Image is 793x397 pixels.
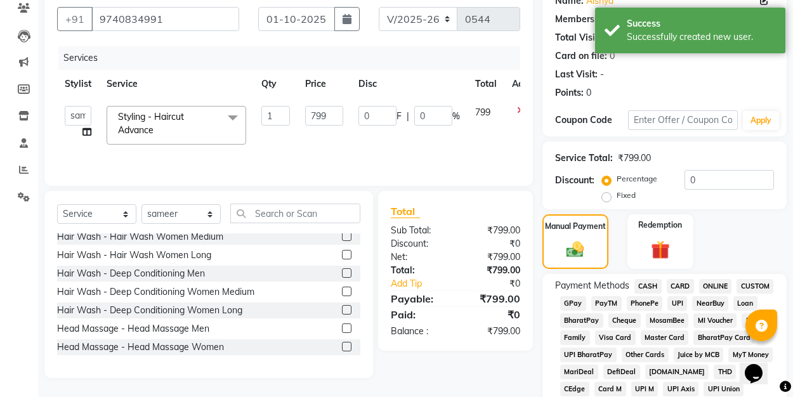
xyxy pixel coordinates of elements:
[693,330,754,345] span: BharatPay Card
[667,279,694,294] span: CARD
[381,291,455,306] div: Payable:
[468,70,504,98] th: Total
[57,341,224,354] div: Head Massage - Head Massage Women
[595,330,636,345] span: Visa Card
[57,322,209,335] div: Head Massage - Head Massage Men
[298,70,351,98] th: Price
[610,49,615,63] div: 0
[455,251,530,264] div: ₹799.00
[57,7,93,31] button: +91
[622,348,669,362] span: Other Cards
[594,382,626,396] span: Card M
[57,304,242,317] div: Hair Wash - Deep Conditioning Women Long
[608,313,641,328] span: Cheque
[455,224,530,237] div: ₹799.00
[455,264,530,277] div: ₹799.00
[560,382,589,396] span: CEdge
[714,365,736,379] span: THD
[381,237,455,251] div: Discount:
[555,114,628,127] div: Coupon Code
[91,7,239,31] input: Search by Name/Mobile/Email/Code
[646,313,689,328] span: MosamBee
[634,279,662,294] span: CASH
[391,205,420,218] span: Total
[617,190,636,201] label: Fixed
[603,365,640,379] span: DefiDeal
[57,249,211,262] div: Hair Wash - Hair Wash Women Long
[351,70,468,98] th: Disc
[545,221,606,232] label: Manual Payment
[555,68,598,81] div: Last Visit:
[561,240,589,260] img: _cash.svg
[674,348,724,362] span: Juice by MCB
[381,224,455,237] div: Sub Total:
[396,110,402,123] span: F
[740,346,780,384] iframe: chat widget
[560,348,617,362] span: UPI BharatPay
[560,330,590,345] span: Family
[555,13,774,26] div: No Active Membership
[381,307,455,322] div: Paid:
[699,279,732,294] span: ONLINE
[381,264,455,277] div: Total:
[742,313,766,328] span: Bank
[627,30,776,44] div: Successfully created new user.
[627,296,663,311] span: PhonePe
[504,70,546,98] th: Action
[555,279,629,292] span: Payment Methods
[737,279,773,294] span: CUSTOM
[663,382,698,396] span: UPI Axis
[57,230,223,244] div: Hair Wash - Hair Wash Women Medium
[57,359,232,372] div: Head Massage - Wash Post Massage Men
[555,174,594,187] div: Discount:
[645,365,709,379] span: [DOMAIN_NAME]
[628,110,738,130] input: Enter Offer / Coupon Code
[627,17,776,30] div: Success
[743,111,779,130] button: Apply
[455,307,530,322] div: ₹0
[468,277,530,290] div: ₹0
[631,382,659,396] span: UPI M
[555,152,613,165] div: Service Total:
[381,325,455,338] div: Balance :
[733,296,757,311] span: Loan
[618,152,651,165] div: ₹799.00
[692,296,728,311] span: NearBuy
[118,111,184,136] span: Styling - Haircut Advance
[560,365,598,379] span: MariDeal
[638,219,682,231] label: Redemption
[58,46,530,70] div: Services
[381,277,468,290] a: Add Tip
[641,330,689,345] span: Master Card
[667,296,687,311] span: UPI
[381,251,455,264] div: Net:
[617,173,657,185] label: Percentage
[591,296,622,311] span: PayTM
[57,267,205,280] div: Hair Wash - Deep Conditioning Men
[586,86,591,100] div: 0
[254,70,298,98] th: Qty
[693,313,737,328] span: MI Voucher
[57,285,254,299] div: Hair Wash - Deep Conditioning Women Medium
[555,86,584,100] div: Points:
[154,124,159,136] a: x
[475,107,490,118] span: 799
[704,382,744,396] span: UPI Union
[99,70,254,98] th: Service
[645,238,676,262] img: _gift.svg
[560,313,603,328] span: BharatPay
[57,70,99,98] th: Stylist
[455,291,530,306] div: ₹799.00
[555,31,605,44] div: Total Visits:
[452,110,460,123] span: %
[560,296,586,311] span: GPay
[555,49,607,63] div: Card on file:
[455,325,530,338] div: ₹799.00
[230,204,360,223] input: Search or Scan
[455,237,530,251] div: ₹0
[728,348,773,362] span: MyT Money
[555,13,610,26] div: Membership:
[407,110,409,123] span: |
[600,68,604,81] div: -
